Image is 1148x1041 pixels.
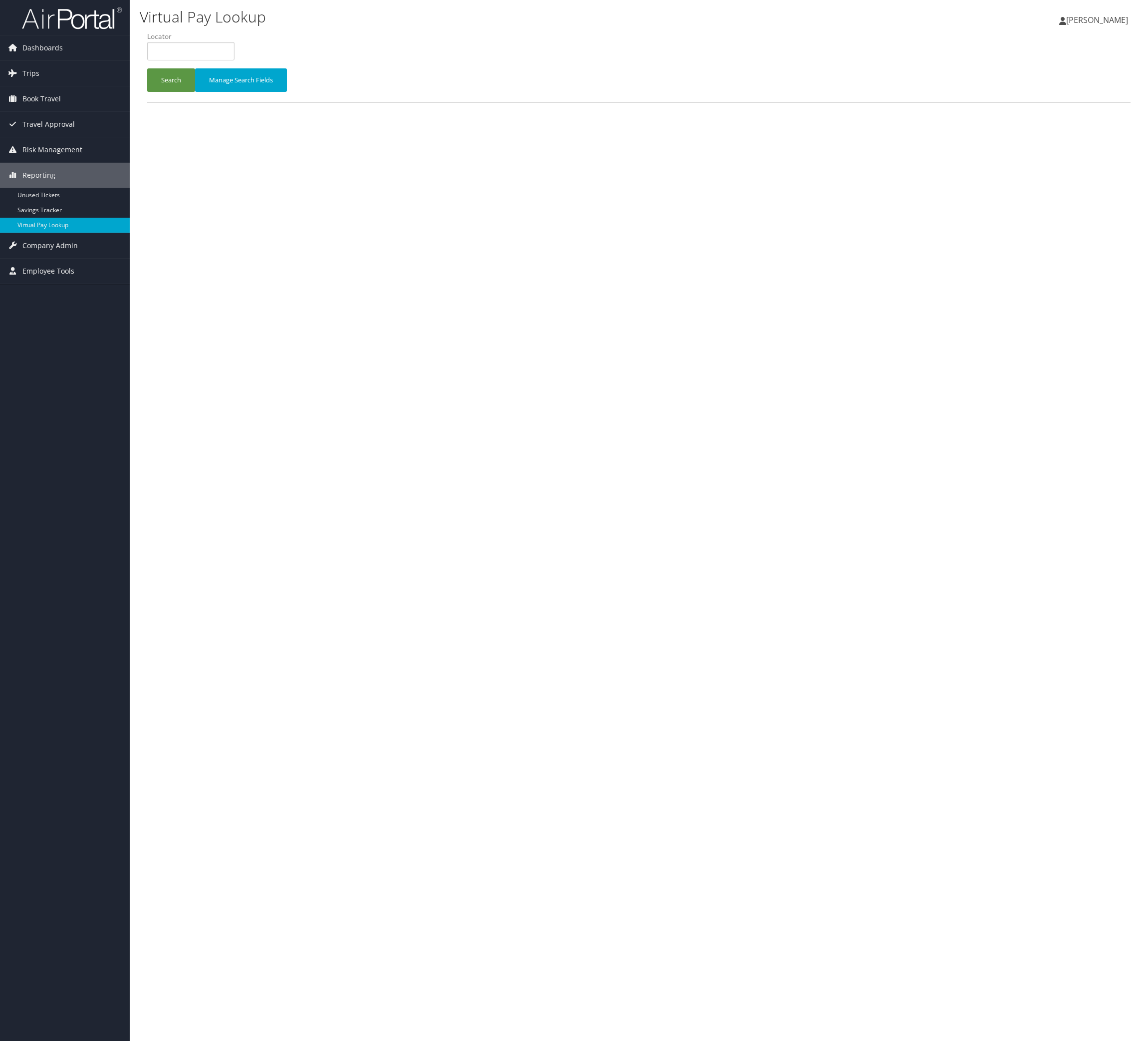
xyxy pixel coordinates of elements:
[22,86,61,111] span: Book Travel
[22,6,122,30] img: airportal-logo.png
[22,35,63,60] span: Dashboards
[22,233,78,258] span: Company Admin
[22,163,55,188] span: Reporting
[195,68,287,92] button: Manage Search Fields
[147,68,195,92] button: Search
[140,6,805,27] h1: Virtual Pay Lookup
[22,259,74,284] span: Employee Tools
[22,112,75,137] span: Travel Approval
[22,61,39,86] span: Trips
[22,137,82,162] span: Risk Management
[1059,5,1138,35] a: [PERSON_NAME]
[147,31,242,41] label: Locator
[1066,14,1128,25] span: [PERSON_NAME]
